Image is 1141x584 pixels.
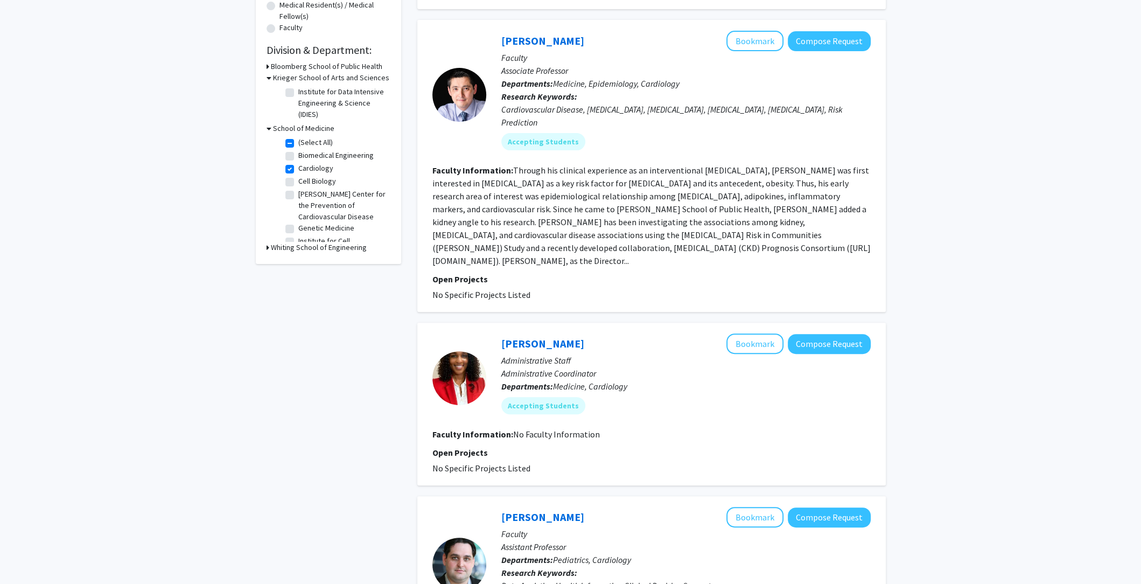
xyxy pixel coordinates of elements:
[501,354,871,367] p: Administrative Staff
[298,150,374,161] label: Biomedical Engineering
[501,34,584,47] a: [PERSON_NAME]
[298,176,336,187] label: Cell Biology
[501,337,584,350] a: [PERSON_NAME]
[501,51,871,64] p: Faculty
[432,446,871,459] p: Open Projects
[788,507,871,527] button: Compose Request to Cedric Manlhiot
[501,381,553,392] b: Departments:
[501,540,871,553] p: Assistant Professor
[271,61,382,72] h3: Bloomberg School of Public Health
[298,235,388,258] label: Institute for Cell Engineering
[501,367,871,380] p: Administrative Coordinator
[298,163,333,174] label: Cardiology
[298,223,354,234] label: Genetic Medicine
[432,273,871,286] p: Open Projects
[726,507,783,527] button: Add Cedric Manlhiot to Bookmarks
[726,31,783,51] button: Add Kunihiro Matsushita to Bookmarks
[501,133,585,150] mat-chip: Accepting Students
[513,429,600,440] span: No Faculty Information
[501,103,871,129] div: Cardiovascular Disease, [MEDICAL_DATA], [MEDICAL_DATA], [MEDICAL_DATA], [MEDICAL_DATA], Risk Pred...
[432,463,530,474] span: No Specific Projects Listed
[501,554,553,565] b: Departments:
[432,289,530,300] span: No Specific Projects Listed
[271,242,367,253] h3: Whiting School of Engineering
[432,165,871,266] fg-read-more: Through his clinical experience as an interventional [MEDICAL_DATA], [PERSON_NAME] was first inte...
[267,44,390,57] h2: Division & Department:
[432,429,513,440] b: Faculty Information:
[726,333,783,354] button: Add Niki McNealy to Bookmarks
[788,31,871,51] button: Compose Request to Kunihiro Matsushita
[553,78,680,89] span: Medicine, Epidemiology, Cardiology
[788,334,871,354] button: Compose Request to Niki McNealy
[273,72,389,84] h3: Krieger School of Arts and Sciences
[501,510,584,524] a: [PERSON_NAME]
[298,86,388,120] label: Institute for Data Intensive Engineering & Science (IDIES)
[298,189,388,223] label: [PERSON_NAME] Center for the Prevention of Cardiovascular Disease
[298,137,333,148] label: (Select All)
[501,91,577,102] b: Research Keywords:
[501,78,553,89] b: Departments:
[279,22,303,33] label: Faculty
[501,64,871,77] p: Associate Professor
[501,527,871,540] p: Faculty
[8,536,46,576] iframe: Chat
[501,567,577,578] b: Research Keywords:
[553,554,631,565] span: Pediatrics, Cardiology
[501,397,585,414] mat-chip: Accepting Students
[553,381,627,392] span: Medicine, Cardiology
[432,165,513,176] b: Faculty Information:
[273,123,334,134] h3: School of Medicine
